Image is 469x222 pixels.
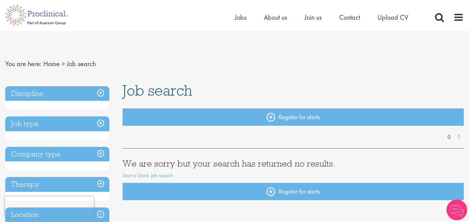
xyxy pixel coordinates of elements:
[444,208,454,216] a: 0
[123,108,464,126] a: Register for alerts
[339,13,360,22] a: Contact
[123,172,173,179] a: Start a blank job search
[123,183,464,200] a: Register for alerts
[5,116,109,131] h3: Job type
[454,133,464,141] a: 1
[123,159,464,168] h3: We are sorry but your search has returned no results.
[67,59,96,68] span: Job search
[446,199,467,220] img: Chatbot
[5,196,94,217] iframe: reCAPTCHA
[5,59,42,68] span: You are here:
[444,133,454,141] a: 0
[304,13,322,22] a: Join us
[5,177,109,192] h3: Therapy
[123,81,192,100] span: Job search
[5,147,109,162] h3: Company type
[43,59,60,68] a: breadcrumb link
[264,13,287,22] a: About us
[5,86,109,101] h3: Discipline
[377,13,408,22] a: Upload CV
[61,59,65,68] span: >
[235,13,246,22] a: Jobs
